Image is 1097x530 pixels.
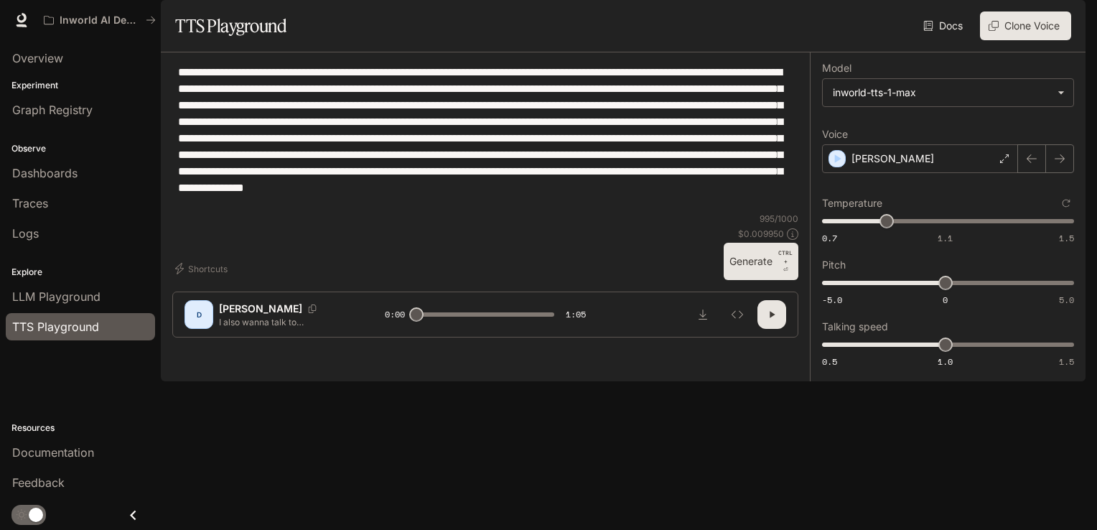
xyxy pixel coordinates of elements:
[172,257,233,280] button: Shortcuts
[980,11,1071,40] button: Clone Voice
[920,11,968,40] a: Docs
[1059,294,1074,306] span: 5.0
[851,152,934,166] p: [PERSON_NAME]
[724,243,798,280] button: GenerateCTRL +⏎
[187,303,210,326] div: D
[219,316,350,328] p: I also wanna talk to [DEMOGRAPHIC_DATA] citizens about this social media censorship. The [US_STAT...
[938,355,953,368] span: 1.0
[833,85,1050,100] div: inworld-tts-1-max
[723,300,752,329] button: Inspect
[822,355,837,368] span: 0.5
[822,232,837,244] span: 0.7
[60,14,140,27] p: Inworld AI Demos
[778,248,793,274] p: ⏎
[943,294,948,306] span: 0
[688,300,717,329] button: Download audio
[385,307,405,322] span: 0:00
[822,322,888,332] p: Talking speed
[822,294,842,306] span: -5.0
[822,63,851,73] p: Model
[822,198,882,208] p: Temperature
[938,232,953,244] span: 1.1
[1059,355,1074,368] span: 1.5
[37,6,162,34] button: All workspaces
[778,248,793,266] p: CTRL +
[175,11,286,40] h1: TTS Playground
[219,302,302,316] p: [PERSON_NAME]
[566,307,586,322] span: 1:05
[823,79,1073,106] div: inworld-tts-1-max
[302,304,322,313] button: Copy Voice ID
[1058,195,1074,211] button: Reset to default
[1059,232,1074,244] span: 1.5
[822,260,846,270] p: Pitch
[822,129,848,139] p: Voice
